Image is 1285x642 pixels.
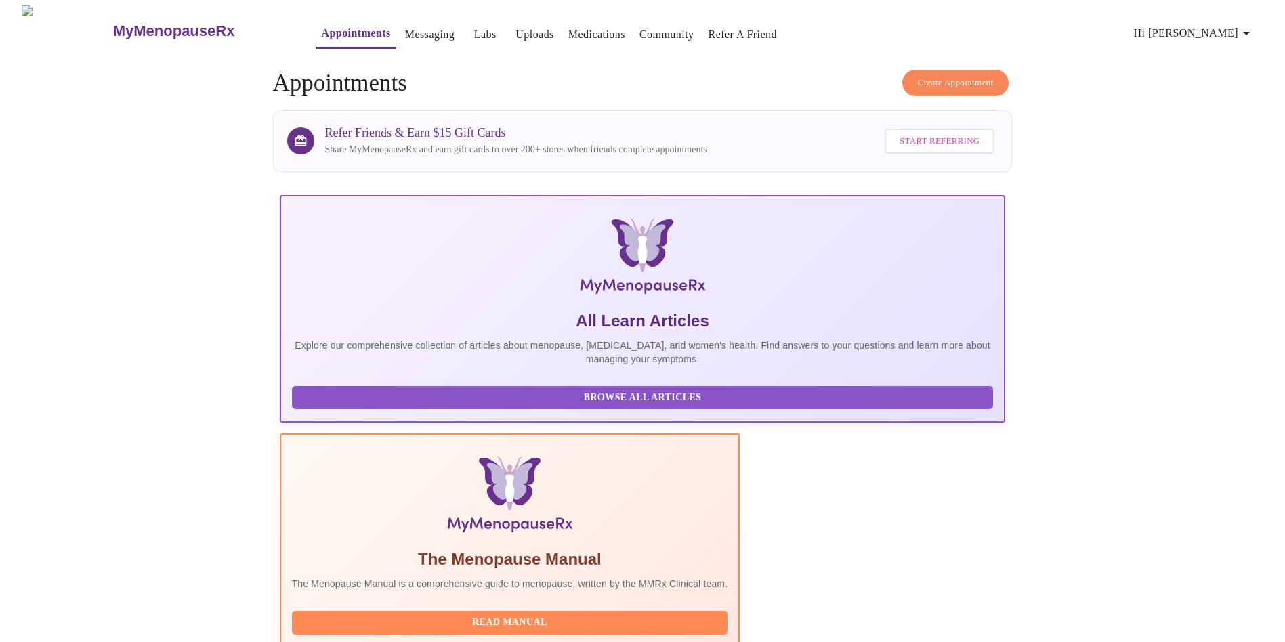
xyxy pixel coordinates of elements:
button: Read Manual [292,611,728,635]
span: Create Appointment [918,75,994,91]
a: Browse All Articles [292,391,997,402]
h4: Appointments [273,70,1013,97]
button: Messaging [400,21,460,48]
button: Create Appointment [902,70,1009,96]
a: Start Referring [881,122,998,160]
a: Refer a Friend [709,25,778,44]
a: Messaging [405,25,455,44]
p: Share MyMenopauseRx and earn gift cards to over 200+ stores when friends complete appointments [325,143,707,156]
button: Refer a Friend [703,21,783,48]
a: Uploads [515,25,554,44]
a: Appointments [321,24,390,43]
button: Labs [463,21,507,48]
a: Community [639,25,694,44]
img: MyMenopauseRx Logo [22,5,111,56]
button: Uploads [510,21,560,48]
a: Medications [568,25,625,44]
h3: MyMenopauseRx [113,22,235,40]
a: MyMenopauseRx [111,7,289,55]
p: Explore our comprehensive collection of articles about menopause, [MEDICAL_DATA], and women's hea... [292,339,994,366]
span: Hi [PERSON_NAME] [1134,24,1255,43]
span: Browse All Articles [306,389,980,406]
span: Start Referring [900,133,979,149]
button: Community [634,21,700,48]
a: Read Manual [292,616,732,627]
button: Appointments [316,20,396,49]
button: Start Referring [885,129,994,154]
p: The Menopause Manual is a comprehensive guide to menopause, written by the MMRx Clinical team. [292,577,728,591]
button: Browse All Articles [292,386,994,410]
button: Medications [563,21,631,48]
h5: All Learn Articles [292,310,994,332]
a: Labs [474,25,497,44]
button: Hi [PERSON_NAME] [1129,20,1260,47]
img: MyMenopauseRx Logo [401,218,885,299]
h3: Refer Friends & Earn $15 Gift Cards [325,126,707,140]
h5: The Menopause Manual [292,549,728,570]
span: Read Manual [306,614,715,631]
img: Menopause Manual [361,456,658,538]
